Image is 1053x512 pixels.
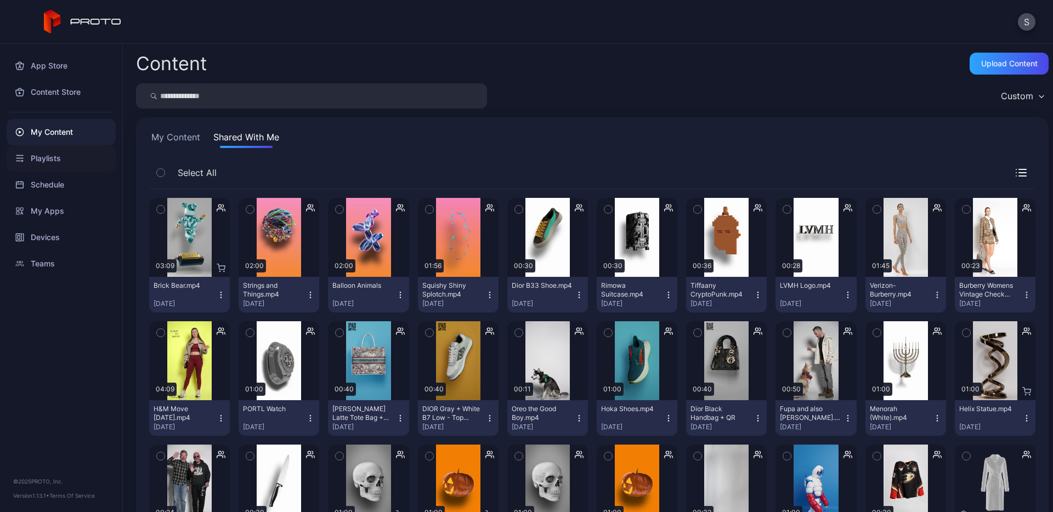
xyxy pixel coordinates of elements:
[332,281,393,290] div: Balloon Animals
[7,53,116,79] a: App Store
[507,400,588,436] button: Oreo the Good Boy.mp4[DATE]
[959,405,1020,413] div: Helix Statue.mp4
[959,299,1022,308] div: [DATE]
[154,405,214,422] div: H&M Move Jan2023.mp4
[211,130,281,148] button: Shared With Me
[422,281,483,299] div: Squishy Shiny Splotch.mp4
[970,53,1049,75] button: Upload Content
[601,299,664,308] div: [DATE]
[13,477,109,486] div: © 2025 PROTO, Inc.
[154,423,217,431] div: [DATE]
[870,299,933,308] div: [DATE]
[512,423,575,431] div: [DATE]
[7,79,116,105] a: Content Store
[512,281,572,290] div: Dior B33 Shoe.mp4
[601,423,664,431] div: [DATE]
[690,299,754,308] div: [DATE]
[690,281,751,299] div: Tiffaany CryptoPunk.mp4
[332,299,395,308] div: [DATE]
[422,423,485,431] div: [DATE]
[959,281,1020,299] div: Burberry Womens Vintage Check Bouclé Collection
[780,281,840,290] div: LVMH Logo.mp4
[239,277,319,312] button: Strings and Things.mp4[DATE]
[149,130,202,148] button: My Content
[955,400,1035,436] button: Helix Statue.mp4[DATE]
[332,405,393,422] div: CHRISTAN DIOR Latte Tote Bag + QR
[780,299,843,308] div: [DATE]
[870,405,930,422] div: Menorah (White).mp4
[865,277,946,312] button: Verizon-Burberry.mp4[DATE]
[332,423,395,431] div: [DATE]
[328,277,409,312] button: Balloon Animals[DATE]
[686,277,767,312] button: Tiffaany CryptoPunk.mp4[DATE]
[7,172,116,198] a: Schedule
[239,400,319,436] button: PORTL Watch[DATE]
[418,277,499,312] button: Squishy Shiny Splotch.mp4[DATE]
[780,423,843,431] div: [DATE]
[13,492,49,499] span: Version 1.13.1 •
[7,198,116,224] a: My Apps
[690,423,754,431] div: [DATE]
[686,400,767,436] button: Dior Black Handbag + QR[DATE]
[243,405,303,413] div: PORTL Watch
[7,119,116,145] a: My Content
[507,277,588,312] button: Dior B33 Shoe.mp4[DATE]
[601,405,661,413] div: Hoka Shoes.mp4
[870,423,933,431] div: [DATE]
[601,281,661,299] div: Rimowa Suitcase.mp4
[7,145,116,172] a: Playlists
[1001,90,1033,101] div: Custom
[512,299,575,308] div: [DATE]
[1018,13,1035,31] button: S
[136,54,207,73] div: Content
[418,400,499,436] button: DIOR Gray + White B7 Low - Top Sneakers +QR[DATE]
[154,299,217,308] div: [DATE]
[995,83,1049,109] button: Custom
[49,492,95,499] a: Terms Of Service
[243,299,306,308] div: [DATE]
[149,400,230,436] button: H&M Move [DATE].mp4[DATE]
[775,277,856,312] button: LVMH Logo.mp4[DATE]
[7,251,116,277] a: Teams
[865,400,946,436] button: Menorah (White).mp4[DATE]
[422,299,485,308] div: [DATE]
[597,400,677,436] button: Hoka Shoes.mp4[DATE]
[422,405,483,422] div: DIOR Gray + White B7 Low - Top Sneakers +QR
[959,423,1022,431] div: [DATE]
[870,281,930,299] div: Verizon-Burberry.mp4
[955,277,1035,312] button: Burberry Womens Vintage Check Bouclé Collection[DATE]
[149,277,230,312] button: Brick Bear.mp4[DATE]
[775,400,856,436] button: Fupa and also [PERSON_NAME].mp4[DATE]
[597,277,677,312] button: Rimowa Suitcase.mp4[DATE]
[154,281,214,290] div: Brick Bear.mp4
[981,59,1038,68] div: Upload Content
[328,400,409,436] button: [PERSON_NAME] Latte Tote Bag + QR[DATE]
[512,405,572,422] div: Oreo the Good Boy.mp4
[178,166,217,179] span: Select All
[243,281,303,299] div: Strings and Things.mp4
[243,423,306,431] div: [DATE]
[780,405,840,422] div: Fupa and also Noah.mp4
[690,405,751,422] div: Dior Black Handbag + QR
[7,224,116,251] a: Devices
